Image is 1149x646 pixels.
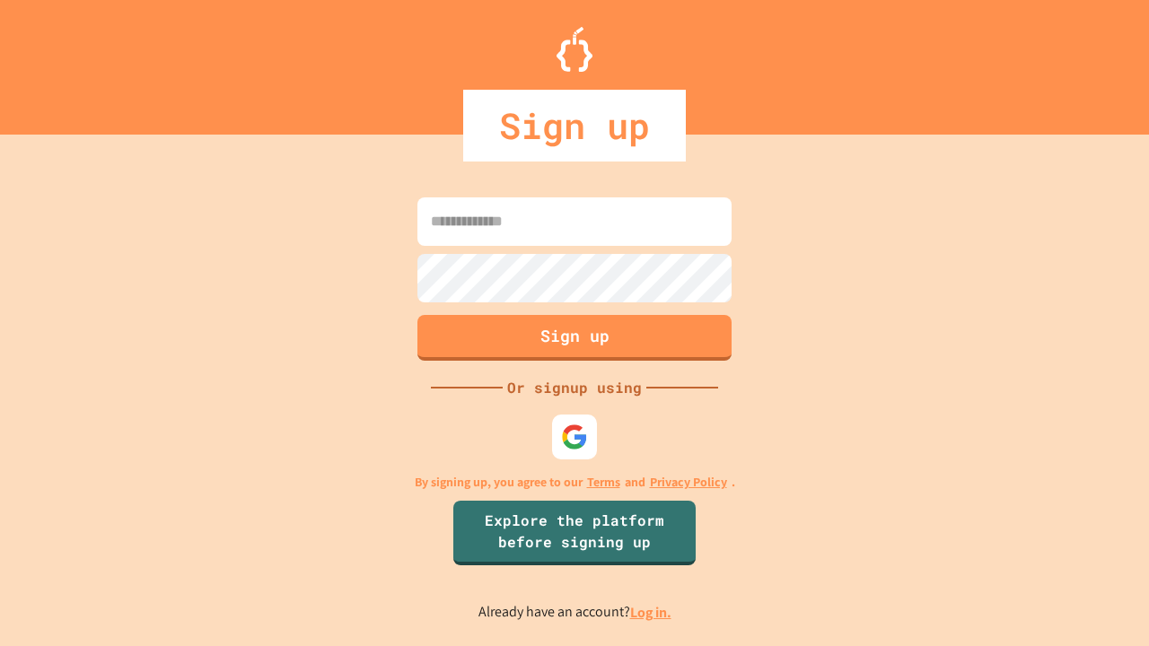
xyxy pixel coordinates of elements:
[417,315,732,361] button: Sign up
[463,90,686,161] div: Sign up
[557,27,592,72] img: Logo.svg
[478,601,671,624] p: Already have an account?
[415,473,735,492] p: By signing up, you agree to our and .
[587,473,620,492] a: Terms
[453,501,696,565] a: Explore the platform before signing up
[630,603,671,622] a: Log in.
[503,377,646,398] div: Or signup using
[561,423,588,450] img: google-icon.svg
[650,473,727,492] a: Privacy Policy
